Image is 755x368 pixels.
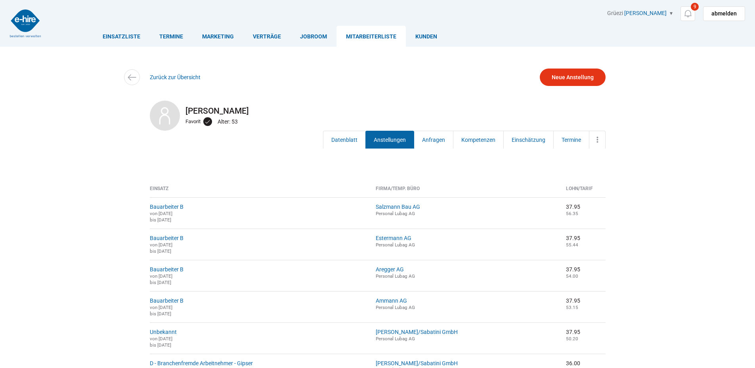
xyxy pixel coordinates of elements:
a: Termine [150,26,193,47]
a: Bauarbeiter B [150,297,183,304]
a: Bauarbeiter B [150,266,183,273]
a: [PERSON_NAME]/Sabatini GmbH [376,329,458,335]
a: Aregger AG [376,266,404,273]
th: Firma/Temp. Büro [370,186,560,197]
a: Bauarbeiter B [150,235,183,241]
div: Alter: 53 [218,116,240,127]
a: Einschätzung [503,131,554,149]
a: Jobroom [291,26,336,47]
small: von [DATE] bis [DATE] [150,305,172,317]
a: Mitarbeiterliste [336,26,406,47]
th: Einsatz [150,186,370,197]
nobr: 37.95 [566,297,580,304]
small: von [DATE] bis [DATE] [150,273,172,285]
nobr: 37.95 [566,235,580,241]
a: Marketing [193,26,243,47]
nobr: 36.00 [566,360,580,366]
a: [PERSON_NAME] [624,10,667,16]
small: von [DATE] bis [DATE] [150,211,172,223]
small: Personal Lubag AG [376,273,415,279]
a: Datenblatt [323,131,366,149]
small: 56.35 [566,211,578,216]
span: 9 [691,3,699,11]
a: Neue Anstellung [540,69,606,86]
small: 54.00 [566,273,578,279]
small: Personal Lubag AG [376,242,415,248]
small: Personal Lubag AG [376,336,415,341]
div: Grüezi [607,10,745,21]
nobr: 37.95 [566,204,580,210]
th: Lohn/Tarif [560,186,606,197]
a: Termine [553,131,589,149]
nobr: 37.95 [566,329,580,335]
small: von [DATE] bis [DATE] [150,242,172,254]
a: D - Branchenfremde Arbeitnehmer - Gipser [150,360,253,366]
a: Ammann AG [376,297,407,304]
h2: [PERSON_NAME] [150,106,606,116]
img: icon-arrow-left.svg [126,72,138,83]
a: Zurück zur Übersicht [150,74,201,80]
a: Bauarbeiter B [150,204,183,210]
a: 9 [680,6,695,21]
a: abmelden [703,6,745,21]
a: Kompetenzen [453,131,504,149]
img: logo2.png [10,10,41,37]
small: von [DATE] bis [DATE] [150,336,172,348]
a: Anstellungen [365,131,414,149]
small: 53.15 [566,305,578,310]
small: 55.44 [566,242,578,248]
a: Einsatzliste [93,26,150,47]
a: Verträge [243,26,291,47]
small: 50.20 [566,336,578,341]
a: Salzmann Bau AG [376,204,420,210]
small: Personal Lubag AG [376,211,415,216]
a: Kunden [406,26,447,47]
small: Personal Lubag AG [376,305,415,310]
img: icon-notification.svg [683,9,693,19]
a: [PERSON_NAME]/Sabatini GmbH [376,360,458,366]
a: Anfragen [414,131,453,149]
a: Unbekannt [150,329,177,335]
a: Estermann AG [376,235,411,241]
nobr: 37.95 [566,266,580,273]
